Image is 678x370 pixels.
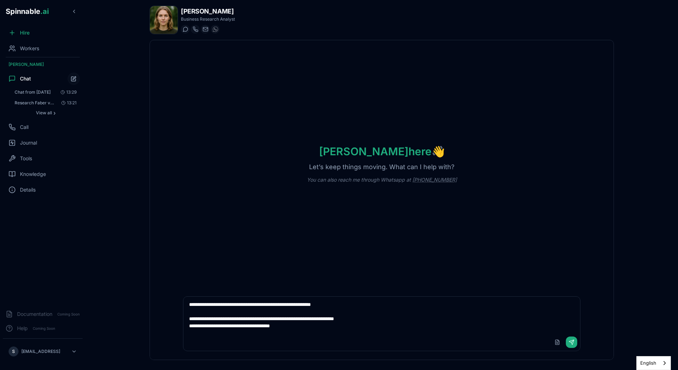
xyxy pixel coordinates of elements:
[150,6,178,34] img: Alice Santos
[11,87,80,97] button: Open conversation: Chat from 16/09/2025
[20,75,31,82] span: Chat
[58,100,77,106] span: 13:21
[636,356,671,370] aside: Language selected: English
[181,25,189,33] button: Start a chat with Alice Santos
[211,25,219,33] button: WhatsApp
[11,109,80,117] button: Show all conversations
[20,139,37,146] span: Journal
[20,171,46,178] span: Knowledge
[55,311,82,318] span: Coming Soon
[12,349,15,354] span: S
[636,356,671,370] div: Language
[58,89,77,95] span: 13:29
[637,356,671,370] a: English
[20,45,39,52] span: Workers
[15,100,55,106] span: Research Faber ventures. Put your findings in a Notion Page. Give me the link after: I'll help yo...
[11,98,80,108] button: Open conversation: Research Faber ventures. Put your findings in a Notion Page. Give me the link ...
[20,186,36,193] span: Details
[20,155,32,162] span: Tools
[181,16,235,22] p: Business Research Analyst
[40,7,49,16] span: .ai
[296,176,468,183] p: You can also reach me through Whatsapp at
[3,59,83,70] div: [PERSON_NAME]
[17,325,28,332] span: Help
[213,26,218,32] img: WhatsApp
[17,311,52,318] span: Documentation
[31,325,57,332] span: Coming Soon
[181,6,235,16] h1: [PERSON_NAME]
[6,344,80,359] button: S[EMAIL_ADDRESS]
[15,89,51,95] span: Chat from 16/09/2025: I need to clarify something - I don't see any previous Faber report in our ...
[201,25,209,33] button: Send email to alice.santos@getspinnable.ai
[68,73,80,85] button: Start new chat
[412,177,457,183] a: [PHONE_NUMBER]
[20,124,28,131] span: Call
[6,7,49,16] span: Spinnable
[21,349,60,354] p: [EMAIL_ADDRESS]
[298,162,466,172] p: Let’s keep things moving. What can I help with?
[432,145,445,158] span: wave
[36,110,52,116] span: View all
[53,110,56,116] span: ›
[191,25,199,33] button: Start a call with Alice Santos
[20,29,30,36] span: Hire
[308,145,456,158] h1: [PERSON_NAME] here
